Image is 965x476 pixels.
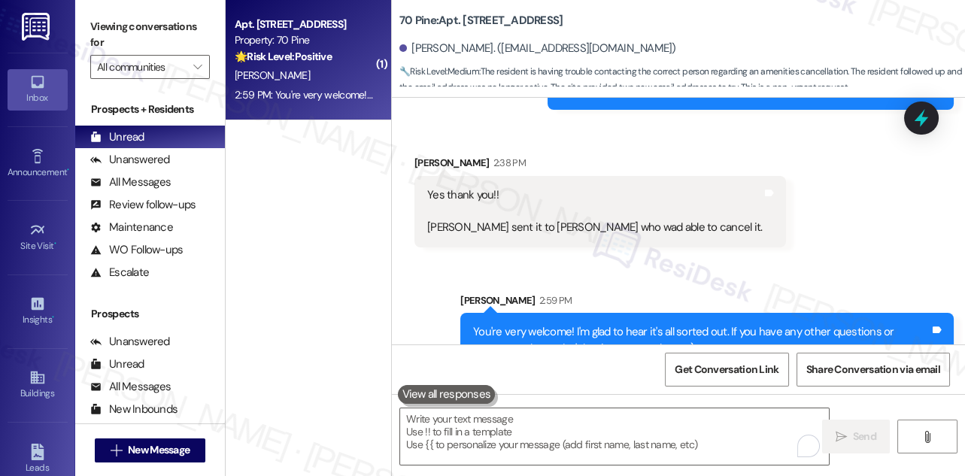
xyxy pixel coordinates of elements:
[90,152,170,168] div: Unanswered
[90,265,149,280] div: Escalate
[853,429,876,444] span: Send
[52,312,54,323] span: •
[54,238,56,249] span: •
[22,13,53,41] img: ResiDesk Logo
[836,431,847,443] i: 
[822,420,891,453] button: Send
[90,174,171,190] div: All Messages
[460,293,954,314] div: [PERSON_NAME]
[90,220,173,235] div: Maintenance
[90,242,183,258] div: WO Follow-ups
[8,291,68,332] a: Insights •
[235,68,310,82] span: [PERSON_NAME]
[675,362,778,377] span: Get Conversation Link
[399,13,563,29] b: 70 Pine: Apt. [STREET_ADDRESS]
[75,102,225,117] div: Prospects + Residents
[427,187,762,235] div: Yes thank you!! [PERSON_NAME] sent it to [PERSON_NAME] who wad able to cancel it.
[399,41,676,56] div: [PERSON_NAME]. ([EMAIL_ADDRESS][DOMAIN_NAME])
[490,155,526,171] div: 2:38 PM
[536,293,572,308] div: 2:59 PM
[473,324,930,356] div: You're very welcome! I'm glad to hear it's all sorted out. If you have any other questions or con...
[95,438,206,462] button: New Message
[8,365,68,405] a: Buildings
[8,217,68,258] a: Site Visit •
[399,65,479,77] strong: 🔧 Risk Level: Medium
[806,362,940,377] span: Share Conversation via email
[921,431,933,443] i: 
[235,32,374,48] div: Property: 70 Pine
[90,334,170,350] div: Unanswered
[235,17,374,32] div: Apt. [STREET_ADDRESS]
[97,55,186,79] input: All communities
[399,64,965,96] span: : The resident is having trouble contacting the correct person regarding an amenities cancellatio...
[128,442,190,458] span: New Message
[111,444,122,456] i: 
[235,50,332,63] strong: 🌟 Risk Level: Positive
[90,197,196,213] div: Review follow-ups
[8,69,68,110] a: Inbox
[90,356,144,372] div: Unread
[193,61,202,73] i: 
[400,408,829,465] textarea: To enrich screen reader interactions, please activate Accessibility in Grammarly extension settings
[90,402,178,417] div: New Inbounds
[90,379,171,395] div: All Messages
[414,155,786,176] div: [PERSON_NAME]
[235,88,861,102] div: 2:59 PM: You're very welcome! I'm glad to hear it's all sorted out. If you have any other questio...
[797,353,950,387] button: Share Conversation via email
[67,165,69,175] span: •
[90,15,210,55] label: Viewing conversations for
[75,306,225,322] div: Prospects
[665,353,788,387] button: Get Conversation Link
[90,129,144,145] div: Unread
